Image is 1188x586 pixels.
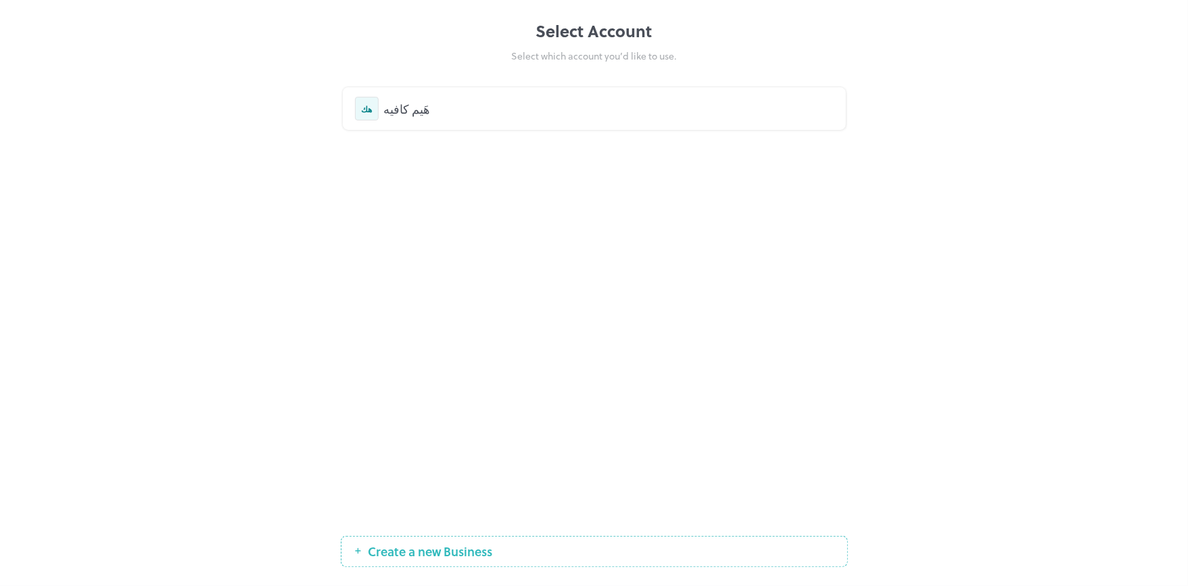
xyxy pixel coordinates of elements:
[341,536,848,567] button: Create a new Business
[361,545,499,558] span: Create a new Business
[384,99,834,118] div: هَيم كافيه
[341,49,848,63] div: Select which account you’d like to use.
[355,97,379,120] div: هك
[341,19,848,43] div: Select Account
